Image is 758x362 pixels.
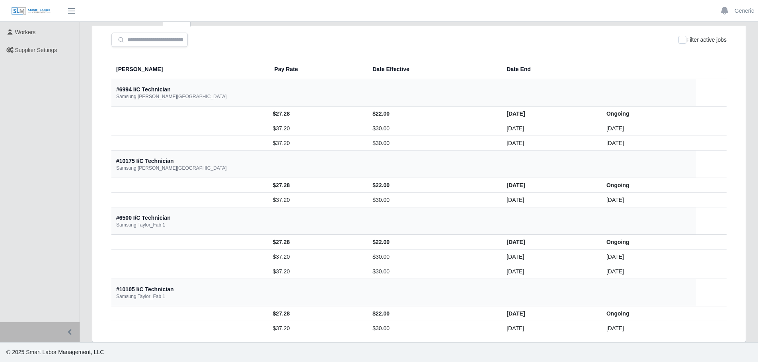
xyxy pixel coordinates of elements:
th: Pay Rate [268,60,366,79]
div: Samsung [PERSON_NAME][GEOGRAPHIC_DATA] [116,93,227,100]
td: $37.20 [268,193,366,207]
td: [DATE] [500,121,600,136]
td: [DATE] [500,321,600,336]
td: [DATE] [500,106,600,121]
div: #6994 I/C Technician [116,85,171,93]
td: $30.00 [366,321,500,336]
td: [DATE] [500,306,600,321]
img: SLM Logo [11,7,51,15]
td: Ongoing [600,106,696,121]
td: $37.20 [268,250,366,264]
td: $22.00 [366,106,500,121]
td: $30.00 [366,121,500,136]
a: Generic [735,7,754,15]
td: $22.00 [366,306,500,321]
td: [DATE] [500,178,600,193]
td: [DATE] [600,250,696,264]
td: [DATE] [500,235,600,250]
div: #10105 I/C Technician [116,285,173,293]
div: Filter active jobs [678,33,727,47]
td: $27.28 [268,306,366,321]
span: Supplier Settings [15,47,57,53]
td: Ongoing [600,178,696,193]
td: $37.20 [268,321,366,336]
td: [DATE] [500,136,600,151]
td: [DATE] [600,121,696,136]
td: $30.00 [366,250,500,264]
td: [DATE] [600,264,696,279]
span: Workers [15,29,36,35]
td: $37.20 [268,136,366,151]
td: $27.28 [268,106,366,121]
div: Samsung Taylor_Fab 1 [116,293,165,300]
th: Date Effective [366,60,500,79]
td: $30.00 [366,193,500,207]
td: Ongoing [600,306,696,321]
th: [PERSON_NAME] [111,60,268,79]
td: [DATE] [500,193,600,207]
td: $22.00 [366,178,500,193]
td: $22.00 [366,235,500,250]
span: © 2025 Smart Labor Management, LLC [6,349,104,355]
div: #6500 I/C Technician [116,214,171,222]
td: $30.00 [366,136,500,151]
td: [DATE] [600,193,696,207]
div: Samsung [PERSON_NAME][GEOGRAPHIC_DATA] [116,165,227,171]
th: Date End [500,60,600,79]
td: $37.20 [268,264,366,279]
div: Samsung Taylor_Fab 1 [116,222,165,228]
td: [DATE] [600,136,696,151]
td: $37.20 [268,121,366,136]
td: [DATE] [500,264,600,279]
td: $30.00 [366,264,500,279]
td: [DATE] [600,321,696,336]
td: $27.28 [268,235,366,250]
td: $27.28 [268,178,366,193]
td: Ongoing [600,235,696,250]
td: [DATE] [500,250,600,264]
div: #10175 I/C Technician [116,157,173,165]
